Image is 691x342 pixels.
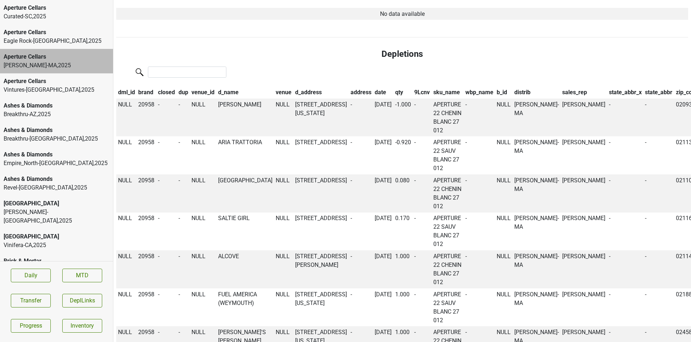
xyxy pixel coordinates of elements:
[512,136,561,174] td: [PERSON_NAME]-MA
[116,288,137,327] td: NULL
[190,86,216,99] th: venue_id: activate to sort column ascending
[561,250,608,288] td: [PERSON_NAME]
[4,232,109,241] div: [GEOGRAPHIC_DATA]
[561,136,608,174] td: [PERSON_NAME]
[4,12,109,21] div: Curated-SC , 2025
[4,257,109,265] div: Brick & Mortar
[11,294,51,307] button: Transfer
[137,288,157,327] td: 20958
[561,213,608,251] td: [PERSON_NAME]
[4,101,109,110] div: Ashes & Diamonds
[274,250,294,288] td: NULL
[177,213,190,251] td: -
[137,99,157,137] td: 20958
[432,288,464,327] td: APERTURE 22 SAUV BLANC 27 012
[643,99,674,137] td: -
[156,99,177,137] td: -
[293,136,349,174] td: [STREET_ADDRESS]
[4,110,109,119] div: Breakthru-AZ , 2025
[373,86,393,99] th: date: activate to sort column ascending
[643,174,674,213] td: -
[512,99,561,137] td: [PERSON_NAME]-MA
[274,288,294,327] td: NULL
[137,250,157,288] td: 20958
[4,61,109,70] div: [PERSON_NAME]-MA , 2025
[413,250,432,288] td: -
[607,86,643,99] th: state_abbr_x: activate to sort column ascending
[4,86,109,94] div: Vintures-[GEOGRAPHIC_DATA] , 2025
[177,86,190,99] th: dup: activate to sort column ascending
[495,250,512,288] td: NULL
[62,294,102,307] button: DeplLinks
[607,288,643,327] td: -
[373,213,393,251] td: [DATE]
[607,250,643,288] td: -
[464,250,495,288] td: -
[177,99,190,137] td: -
[495,99,512,137] td: NULL
[116,250,137,288] td: NULL
[190,250,216,288] td: NULL
[274,136,294,174] td: NULL
[393,213,413,251] td: 0.170
[11,319,51,333] a: Progress
[216,288,274,327] td: FUEL AMERICA (WEYMOUTH)
[607,136,643,174] td: -
[116,8,688,20] td: No data available
[156,136,177,174] td: -
[62,269,102,282] a: MTD
[190,99,216,137] td: NULL
[4,126,109,134] div: Ashes & Diamonds
[393,288,413,327] td: 1.000
[4,134,109,143] div: Breakthru-[GEOGRAPHIC_DATA] , 2025
[116,86,137,99] th: dml_id: activate to sort column ascending
[116,99,137,137] td: NULL
[216,250,274,288] td: ALCOVE
[349,86,373,99] th: address: activate to sort column ascending
[177,136,190,174] td: -
[432,136,464,174] td: APERTURE 22 SAUV BLANC 27 012
[607,174,643,213] td: -
[190,136,216,174] td: NULL
[177,174,190,213] td: -
[643,288,674,327] td: -
[156,250,177,288] td: -
[432,86,464,99] th: sku_name: activate to sort column ascending
[190,174,216,213] td: NULL
[293,99,349,137] td: [STREET_ADDRESS][US_STATE]
[643,250,674,288] td: -
[4,28,109,37] div: Aperture Cellars
[4,183,109,192] div: Revel-[GEOGRAPHIC_DATA] , 2025
[4,159,109,168] div: Empire_North-[GEOGRAPHIC_DATA] , 2025
[512,86,561,99] th: distrib: activate to sort column ascending
[512,174,561,213] td: [PERSON_NAME]-MA
[464,86,495,99] th: wbp_name: activate to sort column ascending
[512,250,561,288] td: [PERSON_NAME]-MA
[122,49,682,59] h4: Depletions
[177,288,190,327] td: -
[413,213,432,251] td: -
[137,86,157,99] th: brand: activate to sort column ascending
[512,288,561,327] td: [PERSON_NAME]-MA
[216,174,274,213] td: [GEOGRAPHIC_DATA]
[495,86,512,99] th: b_id: activate to sort column ascending
[4,150,109,159] div: Ashes & Diamonds
[293,174,349,213] td: [STREET_ADDRESS]
[156,86,177,99] th: closed: activate to sort column ascending
[293,288,349,327] td: [STREET_ADDRESS][US_STATE]
[413,174,432,213] td: -
[349,136,373,174] td: -
[464,213,495,251] td: -
[4,241,109,250] div: Vinifera-CA , 2025
[393,86,413,99] th: qty: activate to sort column descending
[643,213,674,251] td: -
[190,213,216,251] td: NULL
[293,86,349,99] th: d_address: activate to sort column ascending
[137,136,157,174] td: 20958
[4,4,109,12] div: Aperture Cellars
[349,213,373,251] td: -
[495,136,512,174] td: NULL
[464,174,495,213] td: -
[607,213,643,251] td: -
[156,213,177,251] td: -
